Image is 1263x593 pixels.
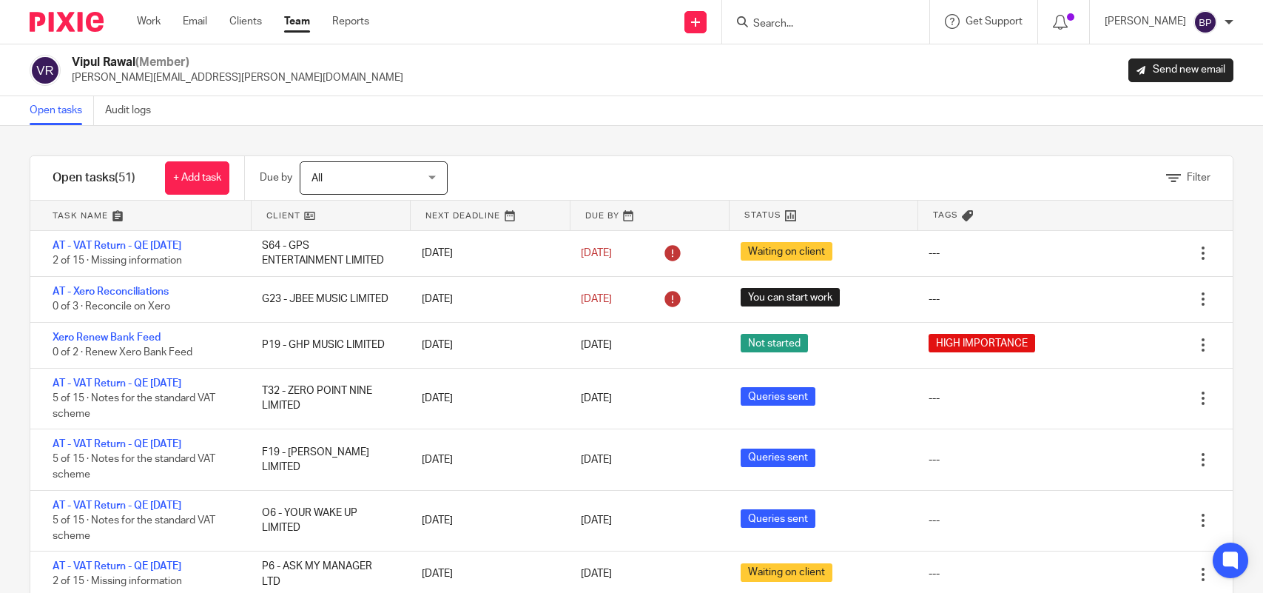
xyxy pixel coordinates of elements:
span: HIGH IMPORTANCE [929,334,1035,352]
a: Work [137,14,161,29]
a: Open tasks [30,96,94,125]
span: [DATE] [581,294,612,304]
span: Filter [1187,172,1210,183]
span: 5 of 15 · Notes for the standard VAT scheme [53,455,215,480]
div: F19 - [PERSON_NAME] LIMITED [247,438,406,483]
span: (Member) [135,56,189,68]
h2: Vipul Rawal [72,55,403,70]
img: Pixie [30,12,104,32]
span: [DATE] [581,515,612,526]
div: --- [929,246,940,261]
p: Due by [260,170,292,185]
span: [DATE] [581,569,612,579]
div: [DATE] [407,559,566,589]
span: [DATE] [581,393,612,403]
a: AT - VAT Return - QE [DATE] [53,241,181,251]
div: S64 - GPS ENTERTAINMENT LIMITED [247,231,406,276]
input: Search [752,18,885,31]
span: (51) [115,172,135,184]
span: 0 of 2 · Renew Xero Bank Feed [53,347,192,358]
a: Clients [229,14,262,29]
span: All [311,173,323,184]
span: 2 of 15 · Missing information [53,256,182,267]
span: 5 of 15 · Notes for the standard VAT scheme [53,393,215,419]
a: + Add task [165,161,229,195]
a: Team [284,14,310,29]
span: [DATE] [581,248,612,258]
span: Queries sent [741,449,815,467]
img: svg%3E [30,55,61,86]
span: Not started [741,334,808,352]
a: AT - VAT Return - QE [DATE] [53,378,181,389]
h1: Open tasks [53,170,135,186]
div: --- [929,566,940,581]
span: Waiting on client [741,242,832,261]
span: 5 of 15 · Notes for the standard VAT scheme [53,515,215,541]
div: [DATE] [407,383,566,413]
div: --- [929,391,940,406]
div: O6 - YOUR WAKE UP LIMITED [247,498,406,543]
div: --- [929,513,940,528]
a: Xero Renew Bank Feed [53,332,161,343]
a: AT - VAT Return - QE [DATE] [53,439,181,449]
a: AT - VAT Return - QE [DATE] [53,561,181,572]
a: AT - VAT Return - QE [DATE] [53,500,181,511]
p: [PERSON_NAME] [1105,14,1186,29]
a: Reports [332,14,369,29]
a: Audit logs [105,96,162,125]
span: Status [744,209,781,221]
span: You can start work [741,288,840,306]
span: [DATE] [581,340,612,350]
div: [DATE] [407,445,566,475]
div: [DATE] [407,284,566,314]
div: --- [929,452,940,467]
a: Send new email [1128,58,1233,82]
span: Tags [933,209,958,221]
p: [PERSON_NAME][EMAIL_ADDRESS][PERSON_NAME][DOMAIN_NAME] [72,70,403,85]
span: Get Support [966,16,1023,27]
span: Waiting on client [741,563,832,582]
a: Email [183,14,207,29]
div: G23 - JBEE MUSIC LIMITED [247,284,406,314]
div: [DATE] [407,238,566,268]
span: 0 of 3 · Reconcile on Xero [53,301,170,312]
img: svg%3E [1193,10,1217,34]
div: T32 - ZERO POINT NINE LIMITED [247,376,406,421]
div: [DATE] [407,330,566,360]
span: 2 of 15 · Missing information [53,577,182,587]
span: Queries sent [741,509,815,528]
a: AT - Xero Reconciliations [53,287,169,297]
span: [DATE] [581,455,612,465]
div: P19 - GHP MUSIC LIMITED [247,330,406,360]
span: Queries sent [741,387,815,406]
div: --- [929,292,940,306]
div: [DATE] [407,506,566,535]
